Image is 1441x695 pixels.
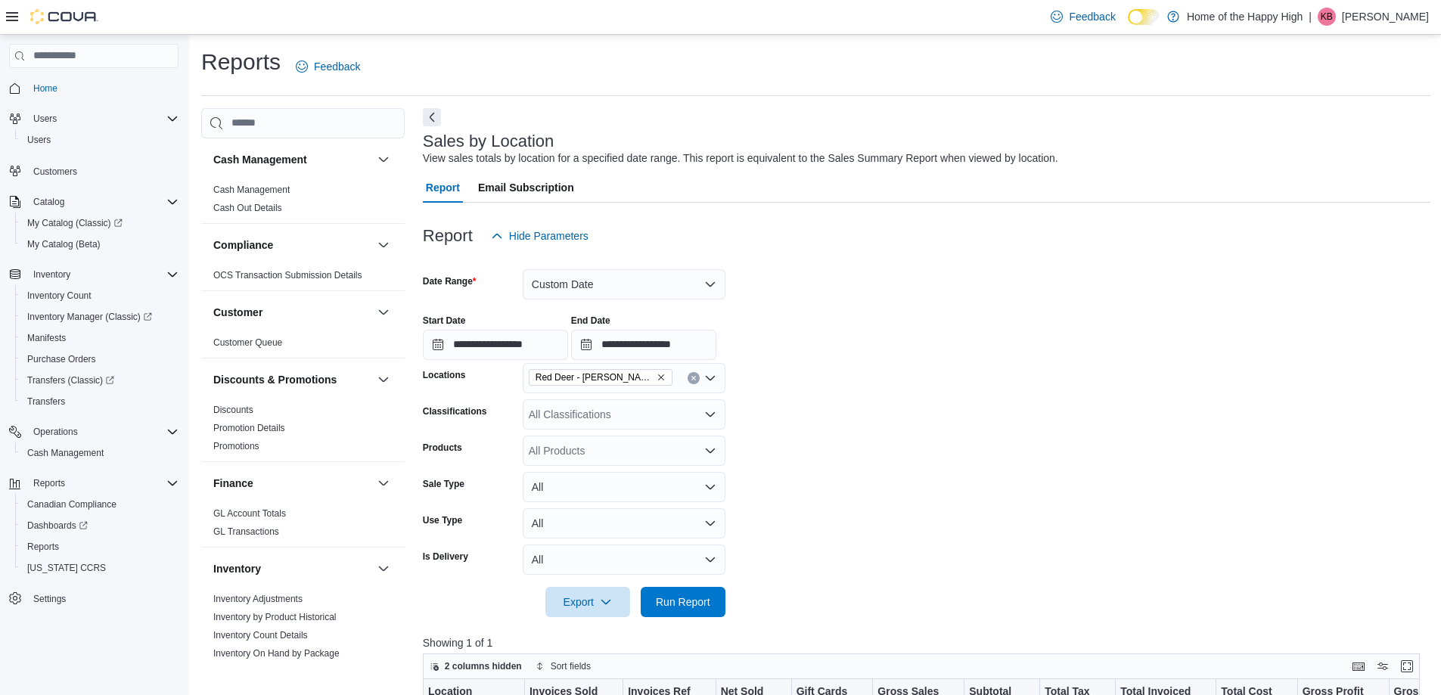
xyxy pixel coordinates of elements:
[423,405,487,417] label: Classifications
[530,657,597,675] button: Sort fields
[213,422,285,434] span: Promotion Details
[3,160,185,182] button: Customers
[27,353,96,365] span: Purchase Orders
[213,305,371,320] button: Customer
[213,594,303,604] a: Inventory Adjustments
[314,59,360,74] span: Feedback
[213,423,285,433] a: Promotion Details
[1398,657,1416,675] button: Enter fullscreen
[374,474,393,492] button: Finance
[1045,2,1121,32] a: Feedback
[15,234,185,255] button: My Catalog (Beta)
[15,515,185,536] a: Dashboards
[704,372,716,384] button: Open list of options
[21,495,123,513] a: Canadian Compliance
[27,374,114,386] span: Transfers (Classic)
[509,228,589,244] span: Hide Parameters
[423,514,462,526] label: Use Type
[1321,8,1333,26] span: KB
[21,371,179,389] span: Transfers (Classic)
[1069,9,1115,24] span: Feedback
[213,561,371,576] button: Inventory
[213,202,282,214] span: Cash Out Details
[3,473,185,494] button: Reports
[21,517,179,535] span: Dashboards
[3,77,185,99] button: Home
[15,391,185,412] button: Transfers
[27,110,63,128] button: Users
[213,507,286,520] span: GL Account Totals
[27,590,72,608] a: Settings
[213,372,371,387] button: Discounts & Promotions
[213,629,308,641] span: Inventory Count Details
[33,196,64,208] span: Catalog
[30,9,98,24] img: Cova
[33,82,57,95] span: Home
[33,477,65,489] span: Reports
[27,110,179,128] span: Users
[213,152,371,167] button: Cash Management
[213,269,362,281] span: OCS Transaction Submission Details
[529,369,672,386] span: Red Deer - Dawson Centre - Fire & Flower
[27,332,66,344] span: Manifests
[21,371,120,389] a: Transfers (Classic)
[201,266,405,290] div: Compliance
[213,526,279,538] span: GL Transactions
[423,315,466,327] label: Start Date
[423,635,1430,650] p: Showing 1 of 1
[213,593,303,605] span: Inventory Adjustments
[213,305,262,320] h3: Customer
[21,235,107,253] a: My Catalog (Beta)
[21,392,179,411] span: Transfers
[1342,8,1429,26] p: [PERSON_NAME]
[21,559,112,577] a: [US_STATE] CCRS
[9,71,179,649] nav: Complex example
[201,47,281,77] h1: Reports
[1318,8,1336,26] div: Kelci Brenna
[27,498,116,510] span: Canadian Compliance
[213,561,261,576] h3: Inventory
[704,445,716,457] button: Open list of options
[213,372,337,387] h3: Discounts & Promotions
[426,172,460,203] span: Report
[213,270,362,281] a: OCS Transaction Submission Details
[1349,657,1368,675] button: Keyboard shortcuts
[1187,8,1303,26] p: Home of the Happy High
[27,265,179,284] span: Inventory
[213,152,307,167] h3: Cash Management
[536,370,654,385] span: Red Deer - [PERSON_NAME][GEOGRAPHIC_DATA] - Fire & Flower
[704,408,716,420] button: Open list of options
[33,166,77,178] span: Customers
[3,191,185,213] button: Catalog
[15,557,185,579] button: [US_STATE] CCRS
[1128,9,1160,25] input: Dark Mode
[213,337,282,348] a: Customer Queue
[657,373,666,382] button: Remove Red Deer - Dawson Centre - Fire & Flower from selection in this group
[485,221,595,251] button: Hide Parameters
[423,478,464,490] label: Sale Type
[21,287,98,305] a: Inventory Count
[423,132,554,150] h3: Sales by Location
[523,472,725,502] button: All
[213,526,279,537] a: GL Transactions
[27,423,179,441] span: Operations
[33,113,57,125] span: Users
[27,238,101,250] span: My Catalog (Beta)
[27,79,179,98] span: Home
[27,265,76,284] button: Inventory
[423,442,462,454] label: Products
[21,350,179,368] span: Purchase Orders
[15,306,185,327] a: Inventory Manager (Classic)
[27,290,92,302] span: Inventory Count
[27,134,51,146] span: Users
[545,587,630,617] button: Export
[27,193,179,211] span: Catalog
[15,370,185,391] a: Transfers (Classic)
[27,217,123,229] span: My Catalog (Classic)
[374,303,393,321] button: Customer
[213,237,371,253] button: Compliance
[213,476,253,491] h3: Finance
[423,551,468,563] label: Is Delivery
[21,131,57,149] a: Users
[3,588,185,610] button: Settings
